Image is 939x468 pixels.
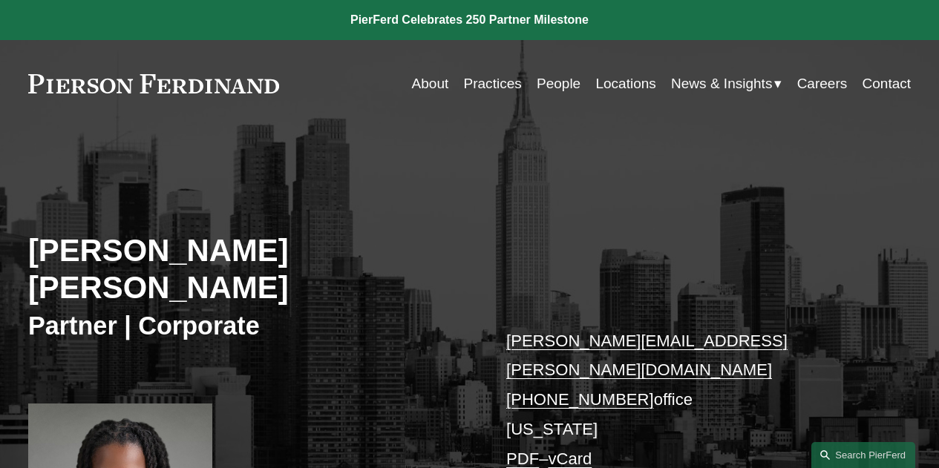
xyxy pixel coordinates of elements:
a: vCard [548,449,592,468]
a: Search this site [811,442,915,468]
a: People [537,70,580,98]
a: folder dropdown [671,70,782,98]
span: News & Insights [671,71,772,96]
a: Locations [595,70,655,98]
a: Contact [863,70,912,98]
a: Careers [797,70,848,98]
a: PDF [506,449,539,468]
a: [PHONE_NUMBER] [506,390,654,409]
a: [PERSON_NAME][EMAIL_ADDRESS][PERSON_NAME][DOMAIN_NAME] [506,332,788,380]
h3: Partner | Corporate [28,310,470,341]
a: Practices [464,70,522,98]
h2: [PERSON_NAME] [PERSON_NAME] [28,232,470,307]
a: About [412,70,449,98]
